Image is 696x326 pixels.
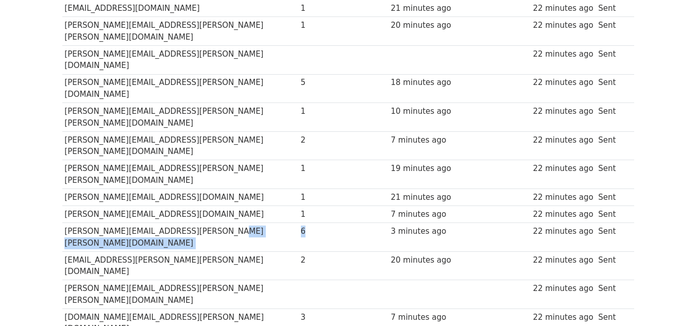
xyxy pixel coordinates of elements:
div: 22 minutes ago [533,3,593,14]
td: Sent [596,280,629,309]
td: [PERSON_NAME][EMAIL_ADDRESS][PERSON_NAME][PERSON_NAME][DOMAIN_NAME] [62,17,298,46]
div: 1 [301,163,342,175]
div: 21 minutes ago [391,3,458,14]
div: 7 minutes ago [391,134,458,146]
div: 22 minutes ago [533,192,593,203]
div: 3 [301,312,342,323]
div: 2 [301,134,342,146]
div: 1 [301,209,342,220]
td: [PERSON_NAME][EMAIL_ADDRESS][PERSON_NAME][DOMAIN_NAME] [62,46,298,75]
td: Sent [596,17,629,46]
div: 22 minutes ago [533,163,593,175]
div: 22 minutes ago [533,226,593,237]
div: 19 minutes ago [391,163,458,175]
td: [PERSON_NAME][EMAIL_ADDRESS][PERSON_NAME][PERSON_NAME][DOMAIN_NAME] [62,280,298,309]
div: 1 [301,106,342,117]
td: Sent [596,251,629,280]
div: 1 [301,3,342,14]
div: Widget de chat [644,277,696,326]
div: 22 minutes ago [533,106,593,117]
div: 20 minutes ago [391,20,458,31]
iframe: Chat Widget [644,277,696,326]
td: Sent [596,46,629,75]
td: Sent [596,103,629,132]
div: 5 [301,77,342,89]
div: 22 minutes ago [533,48,593,60]
div: 22 minutes ago [533,20,593,31]
div: 22 minutes ago [533,77,593,89]
td: Sent [596,189,629,206]
div: 10 minutes ago [391,106,458,117]
div: 21 minutes ago [391,192,458,203]
div: 20 minutes ago [391,254,458,266]
td: [PERSON_NAME][EMAIL_ADDRESS][DOMAIN_NAME] [62,189,298,206]
td: Sent [596,131,629,160]
div: 7 minutes ago [391,209,458,220]
td: [PERSON_NAME][EMAIL_ADDRESS][PERSON_NAME][PERSON_NAME][DOMAIN_NAME] [62,223,298,252]
td: [PERSON_NAME][EMAIL_ADDRESS][PERSON_NAME][DOMAIN_NAME] [62,74,298,103]
div: 22 minutes ago [533,254,593,266]
div: 1 [301,20,342,31]
div: 3 minutes ago [391,226,458,237]
td: [PERSON_NAME][EMAIL_ADDRESS][PERSON_NAME][PERSON_NAME][DOMAIN_NAME] [62,160,298,189]
div: 18 minutes ago [391,77,458,89]
div: 22 minutes ago [533,312,593,323]
div: 2 [301,254,342,266]
td: Sent [596,206,629,223]
td: Sent [596,160,629,189]
td: [PERSON_NAME][EMAIL_ADDRESS][PERSON_NAME][PERSON_NAME][DOMAIN_NAME] [62,131,298,160]
td: [PERSON_NAME][EMAIL_ADDRESS][PERSON_NAME][PERSON_NAME][DOMAIN_NAME] [62,103,298,132]
div: 22 minutes ago [533,209,593,220]
td: [EMAIL_ADDRESS][PERSON_NAME][PERSON_NAME][DOMAIN_NAME] [62,251,298,280]
div: 1 [301,192,342,203]
div: 7 minutes ago [391,312,458,323]
div: 22 minutes ago [533,283,593,295]
td: Sent [596,74,629,103]
td: Sent [596,223,629,252]
div: 22 minutes ago [533,134,593,146]
td: [PERSON_NAME][EMAIL_ADDRESS][DOMAIN_NAME] [62,206,298,223]
div: 6 [301,226,342,237]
